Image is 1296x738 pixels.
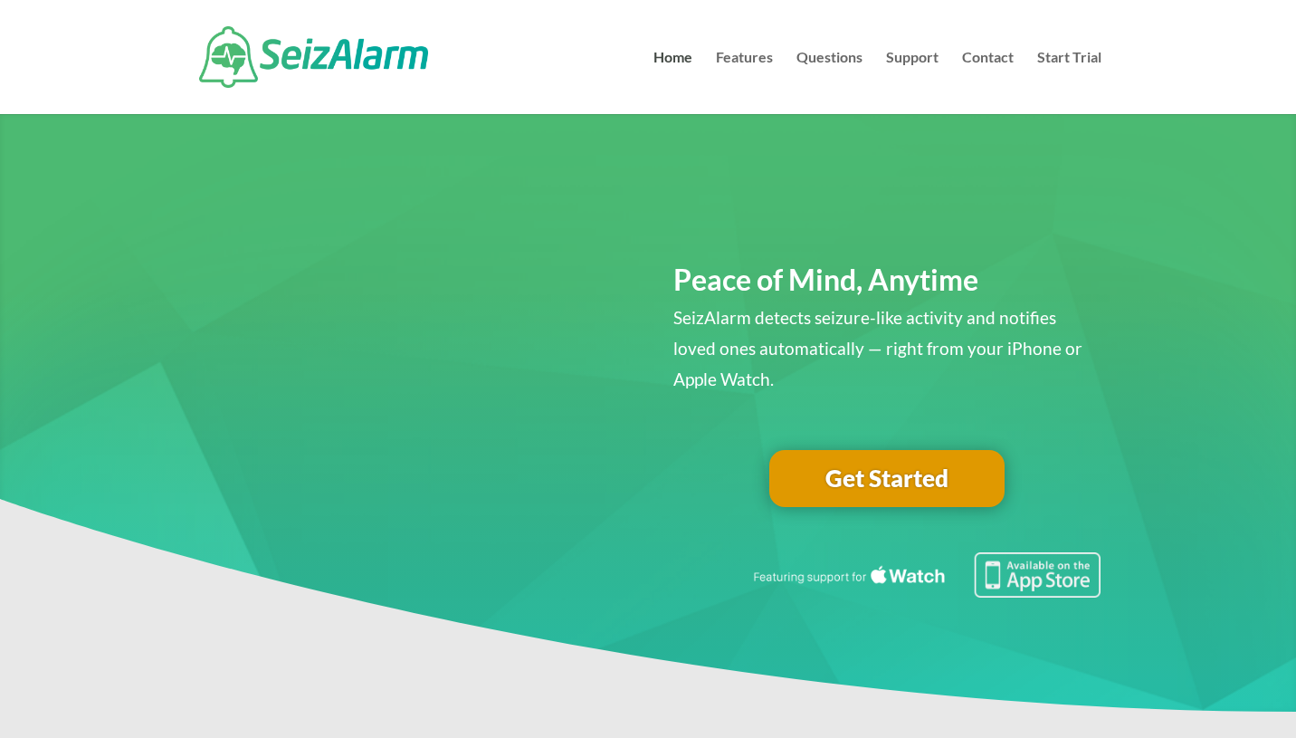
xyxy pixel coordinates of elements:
[673,262,978,297] span: Peace of Mind, Anytime
[1037,51,1101,114] a: Start Trial
[769,450,1005,508] a: Get Started
[199,26,428,88] img: SeizAlarm
[653,51,692,114] a: Home
[886,51,939,114] a: Support
[673,307,1082,389] span: SeizAlarm detects seizure-like activity and notifies loved ones automatically — right from your i...
[750,580,1101,601] a: Featuring seizure detection support for the Apple Watch
[716,51,773,114] a: Features
[796,51,862,114] a: Questions
[962,51,1014,114] a: Contact
[750,552,1101,598] img: Seizure detection available in the Apple App Store.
